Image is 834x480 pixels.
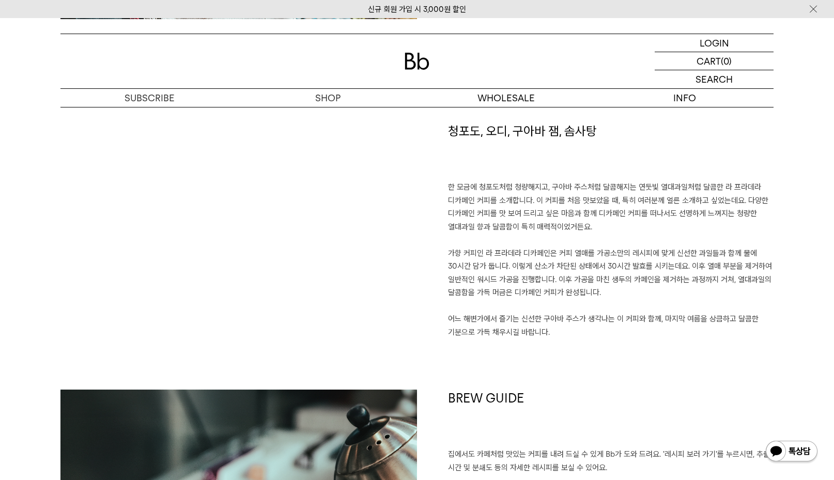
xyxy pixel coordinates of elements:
[765,440,818,464] img: 카카오톡 채널 1:1 채팅 버튼
[696,70,733,88] p: SEARCH
[721,52,732,70] p: (0)
[700,34,729,52] p: LOGIN
[448,390,774,448] h1: BREW GUIDE
[595,89,774,107] p: INFO
[448,122,774,181] h1: 청포도, 오디, 구아바 잼, 솜사탕
[239,89,417,107] a: SHOP
[60,89,239,107] a: SUBSCRIBE
[697,52,721,70] p: CART
[448,181,774,339] p: 한 모금에 청포도처럼 청량해지고, 구아바 주스처럼 달콤해지는 연둣빛 열대과일처럼 달콤한 라 프라데라 디카페인 커피를 소개합니다. 이 커피를 처음 맛보았을 때, 특히 여러분께 ...
[405,53,429,70] img: 로고
[417,89,595,107] p: WHOLESALE
[655,34,774,52] a: LOGIN
[655,52,774,70] a: CART (0)
[368,5,466,14] a: 신규 회원 가입 시 3,000원 할인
